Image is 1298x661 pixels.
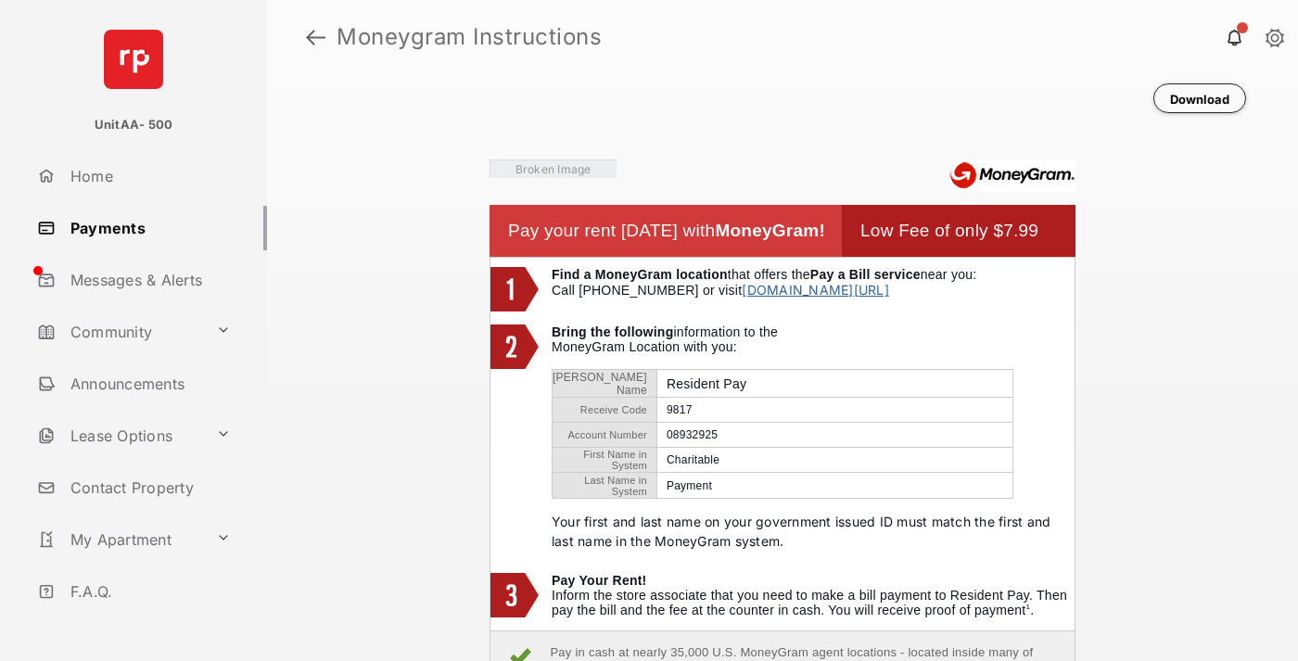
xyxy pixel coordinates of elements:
td: Charitable [656,448,1012,473]
td: 08932925 [656,423,1012,448]
b: Pay Your Rent! [552,573,647,588]
td: information to the MoneyGram Location with you: [552,324,1075,564]
b: MoneyGram! [715,221,825,240]
td: Receive Code [553,398,656,423]
a: Announcements [30,362,267,406]
b: Find a MoneyGram location [552,267,728,282]
td: Last Name in System [553,473,656,498]
img: 3 [490,573,539,617]
img: svg+xml;base64,PHN2ZyB4bWxucz0iaHR0cDovL3d3dy53My5vcmcvMjAwMC9zdmciIHdpZHRoPSI2NCIgaGVpZ2h0PSI2NC... [104,30,163,89]
td: Low Fee of only $7.99 [860,205,1057,257]
p: UnitAA- 500 [95,116,173,134]
img: 2 [490,324,539,369]
td: Payment [656,473,1012,498]
a: My Apartment [30,517,209,562]
img: Vaibhav Square [490,159,617,178]
a: Contact Property [30,465,267,510]
a: F.A.Q. [30,569,267,614]
b: Pay a Bill service [810,267,921,282]
a: Community [30,310,209,354]
button: Download [1153,83,1246,113]
a: Messages & Alerts [30,258,267,302]
a: [DOMAIN_NAME][URL] [742,282,888,298]
img: 1 [490,267,539,311]
a: Lease Options [30,413,209,458]
td: Account Number [553,423,656,448]
td: [PERSON_NAME] Name [553,370,656,398]
p: Your first and last name on your government issued ID must match the first and last name in the M... [552,512,1075,551]
td: that offers the near you: Call [PHONE_NUMBER] or visit [552,267,1075,315]
td: Resident Pay [656,370,1012,398]
td: Inform the store associate that you need to make a bill payment to Resident Pay. Then pay the bil... [552,573,1075,621]
a: Payments [30,206,267,250]
td: Pay your rent [DATE] with [508,205,842,257]
td: First Name in System [553,448,656,473]
strong: Moneygram Instructions [337,26,602,48]
b: Bring the following [552,324,673,339]
sup: 1 [1025,603,1030,611]
a: Home [30,154,267,198]
img: Moneygram [949,159,1075,192]
td: 9817 [656,398,1012,423]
